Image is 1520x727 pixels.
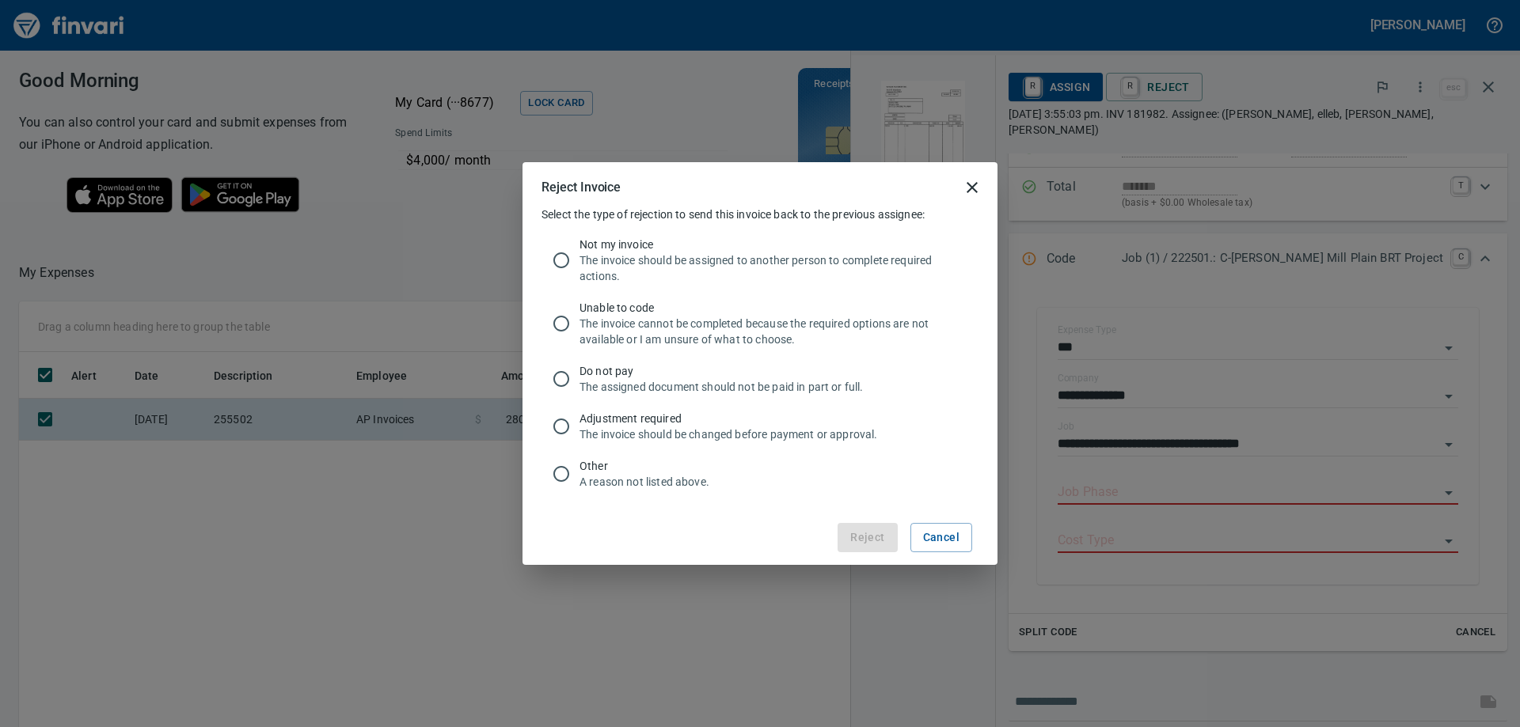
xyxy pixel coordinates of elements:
div: Do not payThe assigned document should not be paid in part or full. [541,355,978,403]
span: Cancel [923,528,959,547]
div: OtherA reason not listed above. [541,450,978,498]
span: Do not pay [579,363,966,379]
div: Not my invoiceThe invoice should be assigned to another person to complete required actions. [541,229,978,292]
div: Adjustment requiredThe invoice should be changed before payment or approval. [541,403,978,450]
button: close [953,168,991,206]
p: The invoice cannot be completed because the required options are not available or I am unsure of ... [579,316,966,347]
p: A reason not listed above. [579,474,966,490]
div: Unable to codeThe invoice cannot be completed because the required options are not available or I... [541,292,978,355]
span: Select the type of rejection to send this invoice back to the previous assignee: [541,208,925,221]
button: Cancel [910,523,972,552]
h5: Reject Invoice [541,179,621,195]
p: The invoice should be assigned to another person to complete required actions. [579,252,966,284]
span: Adjustment required [579,411,966,426]
span: Unable to code [579,300,966,316]
span: Not my invoice [579,237,966,252]
span: Other [579,458,966,474]
p: The invoice should be changed before payment or approval. [579,426,966,442]
p: The assigned document should not be paid in part or full. [579,379,966,395]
